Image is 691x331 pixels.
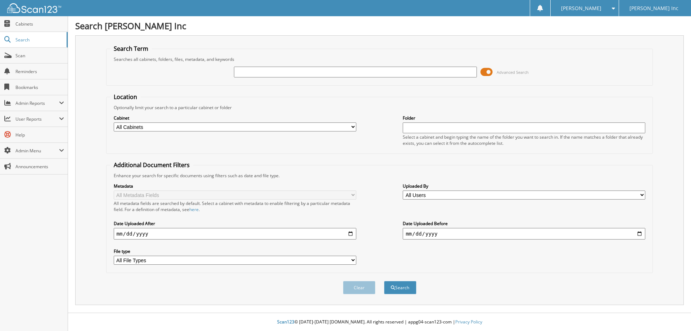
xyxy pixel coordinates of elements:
a: here [189,206,199,213]
input: start [114,228,356,240]
span: Admin Reports [15,100,59,106]
button: Search [384,281,416,294]
div: Select a cabinet and begin typing the name of the folder you want to search in. If the name match... [403,134,645,146]
span: Announcements [15,164,64,170]
legend: Location [110,93,141,101]
input: end [403,228,645,240]
span: Help [15,132,64,138]
label: Metadata [114,183,356,189]
div: Searches all cabinets, folders, files, metadata, and keywords [110,56,649,62]
span: Search [15,37,63,43]
img: scan123-logo-white.svg [7,3,61,13]
label: Date Uploaded Before [403,220,645,227]
span: [PERSON_NAME] [561,6,601,10]
a: Privacy Policy [455,319,482,325]
label: Uploaded By [403,183,645,189]
legend: Search Term [110,45,152,53]
div: Enhance your search for specific documents using filters such as date and file type. [110,173,649,179]
span: Cabinets [15,21,64,27]
label: Folder [403,115,645,121]
span: Scan [15,53,64,59]
span: Reminders [15,68,64,75]
label: File type [114,248,356,254]
span: [PERSON_NAME] Inc [629,6,678,10]
div: Optionally limit your search to a particular cabinet or folder [110,104,649,111]
button: Clear [343,281,375,294]
label: Date Uploaded After [114,220,356,227]
span: Bookmarks [15,84,64,90]
div: All metadata fields are searched by default. Select a cabinet with metadata to enable filtering b... [114,200,356,213]
span: Scan123 [277,319,294,325]
label: Cabinet [114,115,356,121]
legend: Additional Document Filters [110,161,193,169]
span: Admin Menu [15,148,59,154]
iframe: Chat Widget [655,296,691,331]
h1: Search [PERSON_NAME] Inc [75,20,684,32]
span: User Reports [15,116,59,122]
div: © [DATE]-[DATE] [DOMAIN_NAME]. All rights reserved | appg04-scan123-com | [68,313,691,331]
span: Advanced Search [497,70,529,75]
